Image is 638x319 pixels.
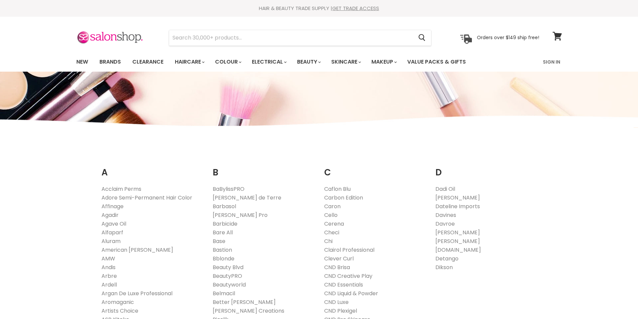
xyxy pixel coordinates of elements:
[326,55,365,69] a: Skincare
[213,211,268,219] a: [PERSON_NAME] Pro
[413,30,431,46] button: Search
[324,272,372,280] a: CND Creative Play
[101,229,123,236] a: Alfaparf
[435,211,456,219] a: Davines
[213,237,225,245] a: Base
[170,55,209,69] a: Haircare
[213,307,284,315] a: [PERSON_NAME] Creations
[101,307,138,315] a: Artists Choice
[101,255,115,262] a: AMW
[213,157,314,179] h2: B
[101,290,172,297] a: Argan De Luxe Professional
[435,194,480,202] a: [PERSON_NAME]
[213,272,242,280] a: BeautyPRO
[324,246,374,254] a: Clairol Professional
[324,157,426,179] h2: C
[101,203,124,210] a: Affinage
[292,55,325,69] a: Beauty
[213,298,276,306] a: Better [PERSON_NAME]
[324,185,351,193] a: Caflon Blu
[101,246,173,254] a: American [PERSON_NAME]
[213,194,281,202] a: [PERSON_NAME] de Terre
[477,34,539,41] p: Orders over $149 ship free!
[435,220,455,228] a: Davroe
[324,255,354,262] a: Clever Curl
[213,290,235,297] a: Belmacil
[324,290,378,297] a: CND Liquid & Powder
[324,237,333,245] a: Chi
[435,263,453,271] a: Dikson
[435,229,480,236] a: [PERSON_NAME]
[402,55,471,69] a: Value Packs & Gifts
[101,298,134,306] a: Aromaganic
[213,229,233,236] a: Bare All
[213,255,234,262] a: Bblonde
[324,263,350,271] a: CND Brisa
[71,55,93,69] a: New
[101,185,141,193] a: Acclaim Perms
[324,298,349,306] a: CND Luxe
[213,263,243,271] a: Beauty Blvd
[94,55,126,69] a: Brands
[213,185,244,193] a: BaBylissPRO
[324,211,338,219] a: Cello
[101,237,121,245] a: Aluram
[324,281,363,289] a: CND Essentials
[324,194,363,202] a: Carbon Edition
[68,5,570,12] div: HAIR & BEAUTY TRADE SUPPLY |
[101,272,117,280] a: Arbre
[213,220,237,228] a: Barbicide
[71,52,505,72] ul: Main menu
[169,30,431,46] form: Product
[127,55,168,69] a: Clearance
[101,194,192,202] a: Adore Semi-Permanent Hair Color
[435,246,481,254] a: [DOMAIN_NAME]
[435,237,480,245] a: [PERSON_NAME]
[210,55,245,69] a: Colour
[101,157,203,179] h2: A
[213,246,232,254] a: Bastion
[247,55,291,69] a: Electrical
[435,203,480,210] a: Dateline Imports
[324,203,341,210] a: Caron
[169,30,413,46] input: Search
[332,5,379,12] a: GET TRADE ACCESS
[366,55,401,69] a: Makeup
[435,185,455,193] a: Dadi Oil
[213,281,246,289] a: Beautyworld
[324,220,344,228] a: Cerena
[101,220,126,228] a: Agave Oil
[101,281,117,289] a: Ardell
[324,307,357,315] a: CND Plexigel
[435,255,458,262] a: Detango
[68,52,570,72] nav: Main
[213,203,236,210] a: Barbasol
[101,211,119,219] a: Agadir
[324,229,339,236] a: Checi
[101,263,116,271] a: Andis
[539,55,564,69] a: Sign In
[435,157,537,179] h2: D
